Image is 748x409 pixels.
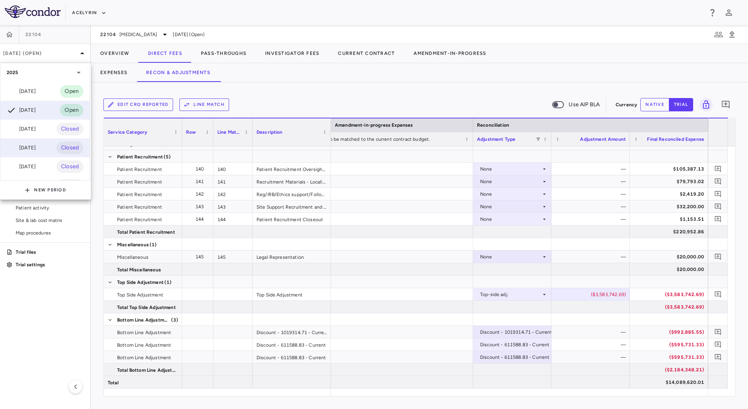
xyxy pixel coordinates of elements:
[7,124,36,134] div: [DATE]
[56,125,83,133] span: Closed
[7,105,36,115] div: [DATE]
[7,87,36,96] div: [DATE]
[60,87,83,96] span: Open
[7,143,36,153] div: [DATE]
[25,184,66,196] button: New Period
[0,63,90,82] div: 2025
[56,144,83,152] span: Closed
[7,162,36,171] div: [DATE]
[60,106,83,115] span: Open
[7,69,18,76] p: 2025
[56,162,83,171] span: Closed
